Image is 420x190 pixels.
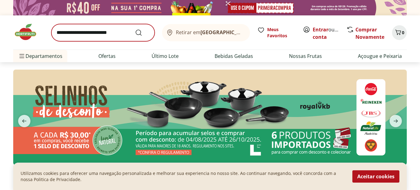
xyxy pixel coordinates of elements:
[257,26,295,39] a: Meus Favoritos
[358,52,402,60] a: Açougue e Peixaria
[385,115,407,127] button: next
[21,170,345,183] p: Utilizamos cookies para oferecer uma navegação personalizada e melhorar sua experiencia no nosso ...
[200,29,304,36] b: [GEOGRAPHIC_DATA]/[GEOGRAPHIC_DATA]
[13,70,407,165] img: selinhos
[135,29,150,36] button: Submit Search
[18,49,26,63] button: Menu
[355,26,384,40] a: Comprar Novamente
[267,26,295,39] span: Meus Favoritos
[152,52,179,60] a: Último Lote
[18,49,62,63] span: Departamentos
[313,26,340,41] span: ou
[402,30,404,35] span: 0
[176,30,244,35] span: Retirar em
[215,52,253,60] a: Bebidas Geladas
[392,25,407,40] button: Carrinho
[98,52,116,60] a: Ofertas
[352,170,399,183] button: Aceitar cookies
[313,26,347,40] a: Criar conta
[289,52,322,60] a: Nossas Frutas
[13,115,35,127] button: previous
[51,24,155,41] input: search
[162,24,250,41] button: Retirar em[GEOGRAPHIC_DATA]/[GEOGRAPHIC_DATA]
[313,26,328,33] a: Entrar
[13,23,44,41] img: Hortifruti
